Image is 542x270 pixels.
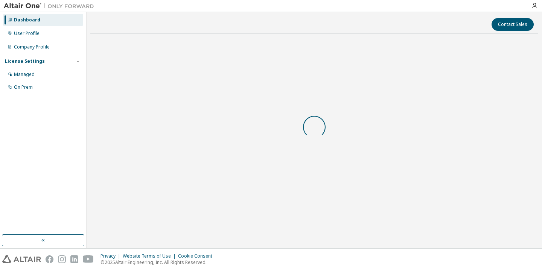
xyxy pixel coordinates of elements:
[178,253,217,259] div: Cookie Consent
[83,255,94,263] img: youtube.svg
[14,71,35,77] div: Managed
[14,30,40,36] div: User Profile
[100,259,217,265] p: © 2025 Altair Engineering, Inc. All Rights Reserved.
[492,18,534,31] button: Contact Sales
[123,253,178,259] div: Website Terms of Use
[5,58,45,64] div: License Settings
[14,44,50,50] div: Company Profile
[2,255,41,263] img: altair_logo.svg
[100,253,123,259] div: Privacy
[46,255,53,263] img: facebook.svg
[58,255,66,263] img: instagram.svg
[70,255,78,263] img: linkedin.svg
[4,2,98,10] img: Altair One
[14,84,33,90] div: On Prem
[14,17,40,23] div: Dashboard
